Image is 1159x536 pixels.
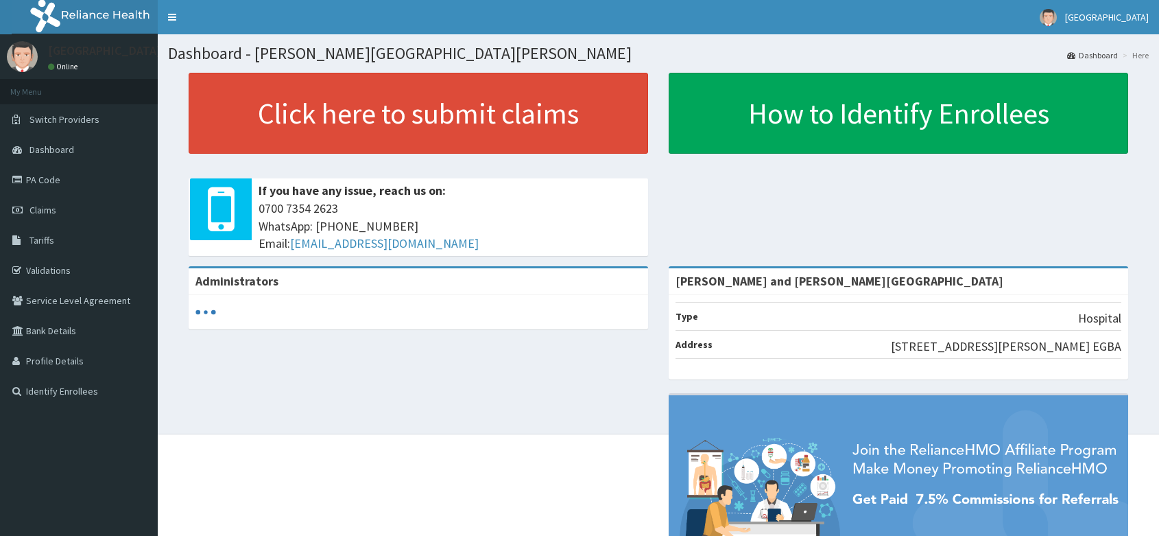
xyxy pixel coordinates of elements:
[891,338,1121,356] p: [STREET_ADDRESS][PERSON_NAME] EGBA
[195,302,216,323] svg: audio-loading
[676,310,698,323] b: Type
[168,45,1149,62] h1: Dashboard - [PERSON_NAME][GEOGRAPHIC_DATA][PERSON_NAME]
[1067,49,1118,61] a: Dashboard
[669,73,1128,154] a: How to Identify Enrollees
[29,234,54,246] span: Tariffs
[189,73,648,154] a: Click here to submit claims
[676,338,713,351] b: Address
[195,273,278,289] b: Administrators
[48,45,161,57] p: [GEOGRAPHIC_DATA]
[676,273,1003,289] strong: [PERSON_NAME] and [PERSON_NAME][GEOGRAPHIC_DATA]
[1065,11,1149,23] span: [GEOGRAPHIC_DATA]
[7,41,38,72] img: User Image
[259,200,641,253] span: 0700 7354 2623 WhatsApp: [PHONE_NUMBER] Email:
[29,204,56,216] span: Claims
[48,62,81,71] a: Online
[1040,9,1057,26] img: User Image
[259,183,446,198] b: If you have any issue, reach us on:
[290,235,479,251] a: [EMAIL_ADDRESS][DOMAIN_NAME]
[29,143,74,156] span: Dashboard
[1078,310,1121,327] p: Hospital
[29,113,99,126] span: Switch Providers
[1119,49,1149,61] li: Here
